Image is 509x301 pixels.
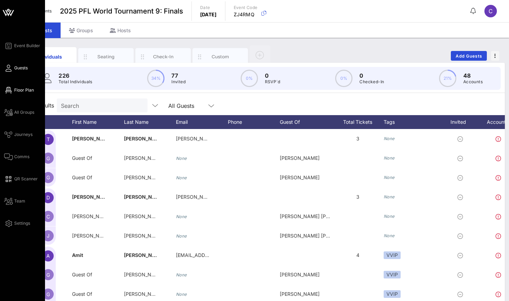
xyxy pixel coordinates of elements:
[176,194,299,200] span: [PERSON_NAME][EMAIL_ADDRESS][DOMAIN_NAME]
[72,174,92,180] span: Guest Of
[124,115,176,129] div: Last Name
[4,219,30,227] a: Settings
[72,155,92,161] span: Guest Of
[72,136,113,141] span: [PERSON_NAME]
[47,233,50,239] span: J
[176,292,187,297] i: None
[332,115,384,129] div: Total Tickets
[46,214,50,220] span: C
[124,136,165,141] span: [PERSON_NAME]
[14,65,28,71] span: Guests
[72,272,92,277] span: Guest Of
[280,226,332,246] div: [PERSON_NAME] [PERSON_NAME] guest
[280,115,332,129] div: Guest Of
[234,11,258,18] p: ZJ4RMQ
[72,291,92,297] span: Guest Of
[200,4,217,11] p: Date
[148,53,179,60] div: Check-In
[234,4,258,11] p: Event Code
[4,64,28,72] a: Guests
[72,233,112,239] span: [PERSON_NAME]
[60,6,183,16] span: 2025 PFL World Tournament 9: Finals
[176,272,187,277] i: None
[34,53,64,60] div: Individuals
[4,175,38,183] a: QR Scanner
[14,109,34,115] span: All Groups
[489,8,493,15] span: C
[384,271,401,278] div: VVIP
[176,233,187,239] i: None
[124,272,164,277] span: [PERSON_NAME]
[176,156,187,161] i: None
[359,71,384,80] p: 0
[4,153,29,161] a: Comms
[384,233,395,238] i: None
[205,53,236,60] div: Custom
[72,194,113,200] span: [PERSON_NAME]
[46,272,50,278] span: G
[171,71,186,80] p: 77
[14,43,40,49] span: Event Builder
[171,78,186,85] p: Invited
[168,103,194,109] div: All Guests
[91,53,122,60] div: Seating
[124,233,178,239] span: [PERSON_NAME] guest
[332,187,384,207] div: 3
[124,194,179,200] span: [PERSON_NAME] guest
[265,71,280,80] p: 0
[46,253,50,259] span: A
[124,174,164,180] span: [PERSON_NAME]
[176,115,228,129] div: Email
[280,168,332,187] div: [PERSON_NAME]
[176,252,299,258] span: [EMAIL_ADDRESS][PERSON_NAME][DOMAIN_NAME]
[4,86,34,94] a: Floor Plan
[101,23,139,38] div: Hosts
[14,198,25,204] span: Team
[124,213,178,219] span: [PERSON_NAME] guest
[384,136,395,141] i: None
[14,131,33,138] span: Journeys
[59,71,92,80] p: 226
[14,176,38,182] span: QR Scanner
[443,115,481,129] div: Invited
[200,11,217,18] p: [DATE]
[59,78,92,85] p: Total Individuals
[47,136,50,142] span: T
[124,155,164,161] span: [PERSON_NAME]
[124,291,164,297] span: [PERSON_NAME]
[46,155,50,161] span: G
[463,78,483,85] p: Accounts
[4,197,25,205] a: Team
[280,265,332,284] div: [PERSON_NAME]
[332,246,384,265] div: 4
[280,148,332,168] div: [PERSON_NAME]
[384,214,395,219] i: None
[228,115,280,129] div: Phone
[451,51,487,61] button: Add Guests
[4,42,40,50] a: Event Builder
[463,71,483,80] p: 48
[72,213,112,219] span: [PERSON_NAME]
[4,130,33,139] a: Journeys
[72,115,124,129] div: First Name
[4,108,34,117] a: All Groups
[46,195,50,200] span: D
[14,87,34,93] span: Floor Plan
[46,174,50,180] span: G
[61,23,101,38] div: Groups
[359,78,384,85] p: Checked-In
[14,220,30,226] span: Settings
[46,291,50,297] span: G
[384,155,395,161] i: None
[176,175,187,180] i: None
[332,129,384,148] div: 3
[72,252,83,258] span: Amit
[280,207,332,226] div: [PERSON_NAME] [PERSON_NAME] guest
[176,136,299,141] span: [PERSON_NAME][EMAIL_ADDRESS][DOMAIN_NAME]
[265,78,280,85] p: RSVP`d
[176,214,187,219] i: None
[124,252,165,258] span: [PERSON_NAME]
[384,115,443,129] div: Tags
[164,98,220,112] div: All Guests
[384,194,395,199] i: None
